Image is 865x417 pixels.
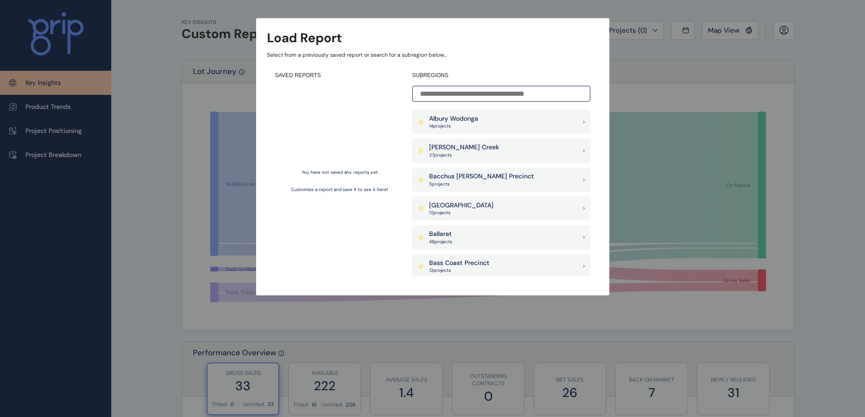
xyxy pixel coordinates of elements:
[429,230,452,239] p: Ballarat
[291,186,388,193] p: Customize a report and save it to see it here!
[429,172,534,181] p: Bacchus [PERSON_NAME] Precinct
[429,114,478,123] p: Albury Wodonga
[429,259,489,268] p: Bass Coast Precinct
[429,152,499,158] p: 27 project s
[267,51,598,59] p: Select from a previously saved report or search for a subregion below...
[429,181,534,187] p: 5 project s
[267,29,342,47] h3: Load Report
[275,72,404,79] h4: SAVED REPORTS
[429,210,494,216] p: 17 project s
[429,239,452,245] p: 48 project s
[429,267,489,274] p: 13 project s
[429,201,494,210] p: [GEOGRAPHIC_DATA]
[412,72,590,79] h4: SUBREGIONS
[429,143,499,152] p: [PERSON_NAME] Creek
[429,123,478,129] p: 14 project s
[302,169,378,176] p: You have not saved any reports yet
